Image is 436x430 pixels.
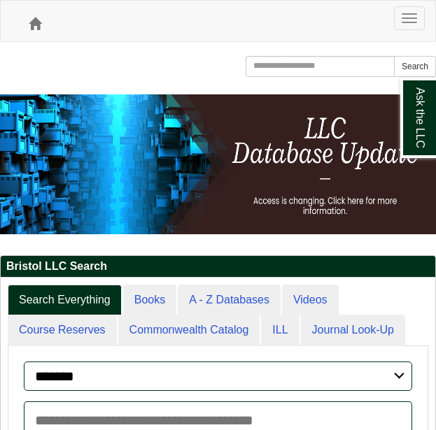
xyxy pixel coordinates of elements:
a: Search Everything [8,285,122,316]
h2: Bristol LLC Search [1,256,435,278]
a: ILL [261,315,299,346]
a: Course Reserves [8,315,117,346]
a: Videos [282,285,339,316]
a: Books [123,285,176,316]
a: Journal Look-Up [301,315,405,346]
a: Commonwealth Catalog [118,315,260,346]
button: Search [394,56,436,77]
a: A - Z Databases [178,285,281,316]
